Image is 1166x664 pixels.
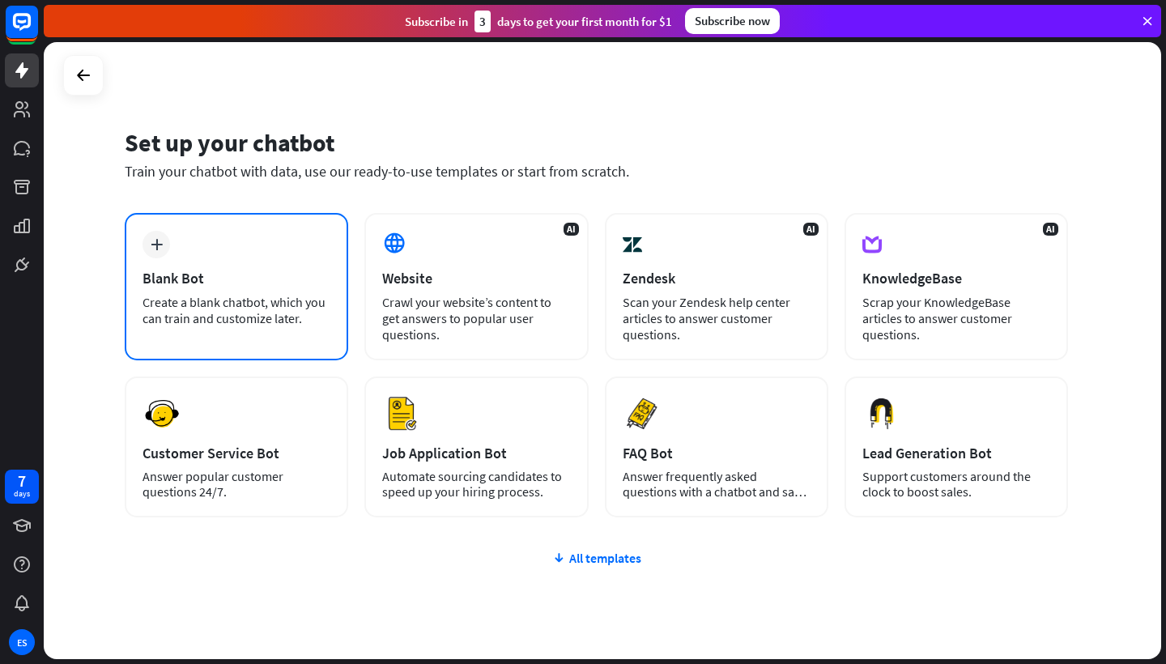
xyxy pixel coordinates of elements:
div: All templates [125,550,1068,566]
span: AI [1043,223,1058,236]
span: AI [803,223,819,236]
span: AI [564,223,579,236]
div: Customer Service Bot [143,444,330,462]
div: Scan your Zendesk help center articles to answer customer questions. [623,294,811,343]
div: Automate sourcing candidates to speed up your hiring process. [382,469,570,500]
div: Train your chatbot with data, use our ready-to-use templates or start from scratch. [125,162,1068,181]
div: Support customers around the clock to boost sales. [862,469,1050,500]
div: Subscribe now [685,8,780,34]
div: Lead Generation Bot [862,444,1050,462]
div: Crawl your website’s content to get answers to popular user questions. [382,294,570,343]
div: ES [9,629,35,655]
div: FAQ Bot [623,444,811,462]
div: Create a blank chatbot, which you can train and customize later. [143,294,330,326]
div: Zendesk [623,269,811,287]
div: Scrap your KnowledgeBase articles to answer customer questions. [862,294,1050,343]
div: days [14,488,30,500]
div: Job Application Bot [382,444,570,462]
div: Answer frequently asked questions with a chatbot and save your time. [623,469,811,500]
div: Website [382,269,570,287]
div: 7 [18,474,26,488]
a: 7 days [5,470,39,504]
div: KnowledgeBase [862,269,1050,287]
div: Blank Bot [143,269,330,287]
div: Subscribe in days to get your first month for $1 [405,11,672,32]
button: Open LiveChat chat widget [13,6,62,55]
i: plus [151,239,163,250]
div: Set up your chatbot [125,127,1068,158]
div: 3 [474,11,491,32]
div: Answer popular customer questions 24/7. [143,469,330,500]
